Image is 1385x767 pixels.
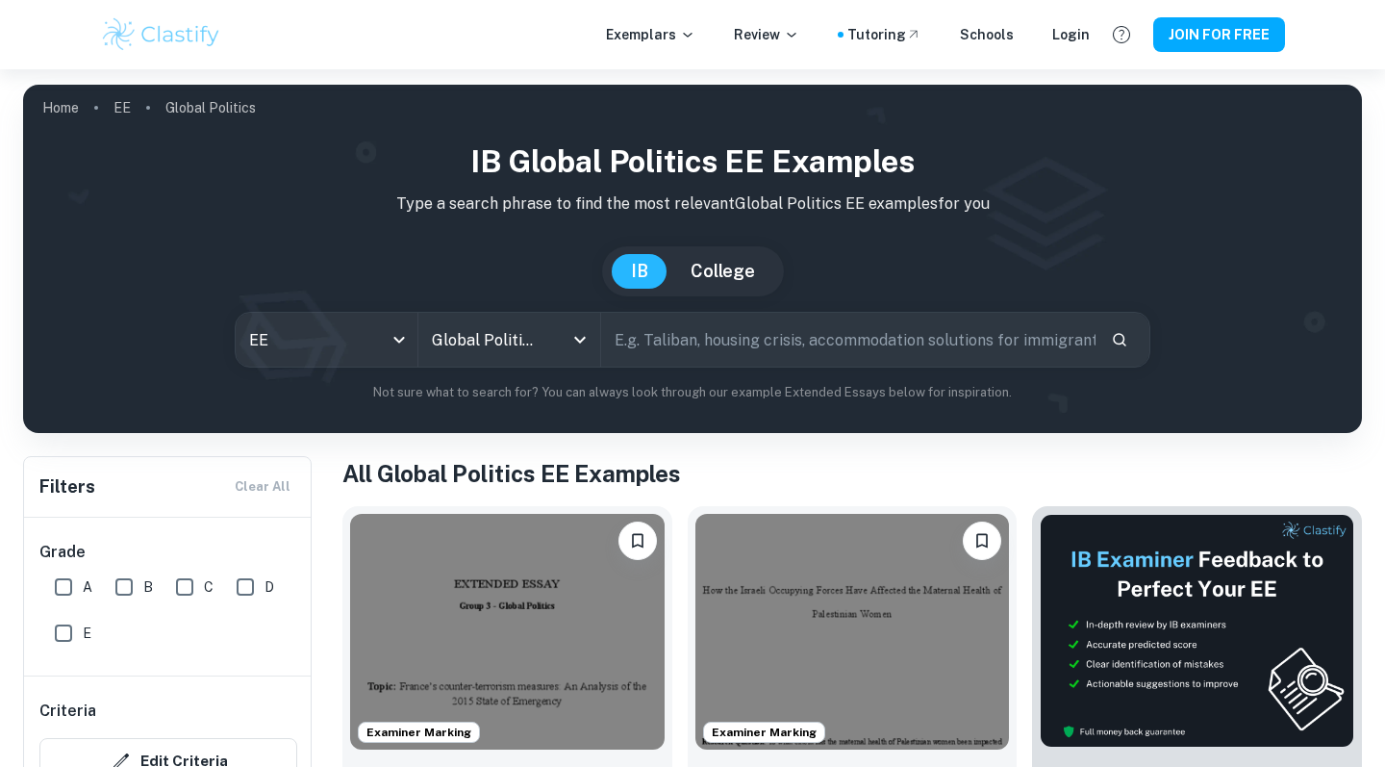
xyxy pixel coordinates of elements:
[236,313,417,367] div: EE
[567,326,593,353] button: Open
[39,473,95,500] h6: Filters
[23,85,1362,433] img: profile cover
[960,24,1014,45] a: Schools
[342,456,1362,491] h1: All Global Politics EE Examples
[1105,18,1138,51] button: Help and Feedback
[359,724,479,741] span: Examiner Marking
[38,139,1347,185] h1: IB Global Politics EE examples
[963,522,1001,560] button: Please log in to bookmark exemplars
[39,541,297,564] h6: Grade
[83,576,92,598] span: A
[606,24,695,45] p: Exemplars
[695,514,1010,750] img: Global Politics EE example thumbnail: To what extent has the maternal health o
[618,522,657,560] button: Please log in to bookmark exemplars
[113,94,131,121] a: EE
[1052,24,1090,45] a: Login
[39,700,96,723] h6: Criteria
[601,313,1095,367] input: E.g. Taliban, housing crisis, accommodation solutions for immigrants...
[143,576,153,598] span: B
[1040,514,1354,748] img: Thumbnail
[100,15,222,54] img: Clastify logo
[847,24,921,45] a: Tutoring
[264,576,274,598] span: D
[42,94,79,121] a: Home
[83,623,91,644] span: E
[350,514,665,750] img: Global Politics EE example thumbnail: To what extent did France's counter-terr
[612,254,667,289] button: IB
[165,97,256,118] p: Global Politics
[204,576,214,598] span: C
[38,383,1347,402] p: Not sure what to search for? You can always look through our example Extended Essays below for in...
[671,254,774,289] button: College
[38,192,1347,216] p: Type a search phrase to find the most relevant Global Politics EE examples for you
[734,24,799,45] p: Review
[1103,323,1136,356] button: Search
[704,724,824,741] span: Examiner Marking
[1153,17,1285,52] button: JOIN FOR FREE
